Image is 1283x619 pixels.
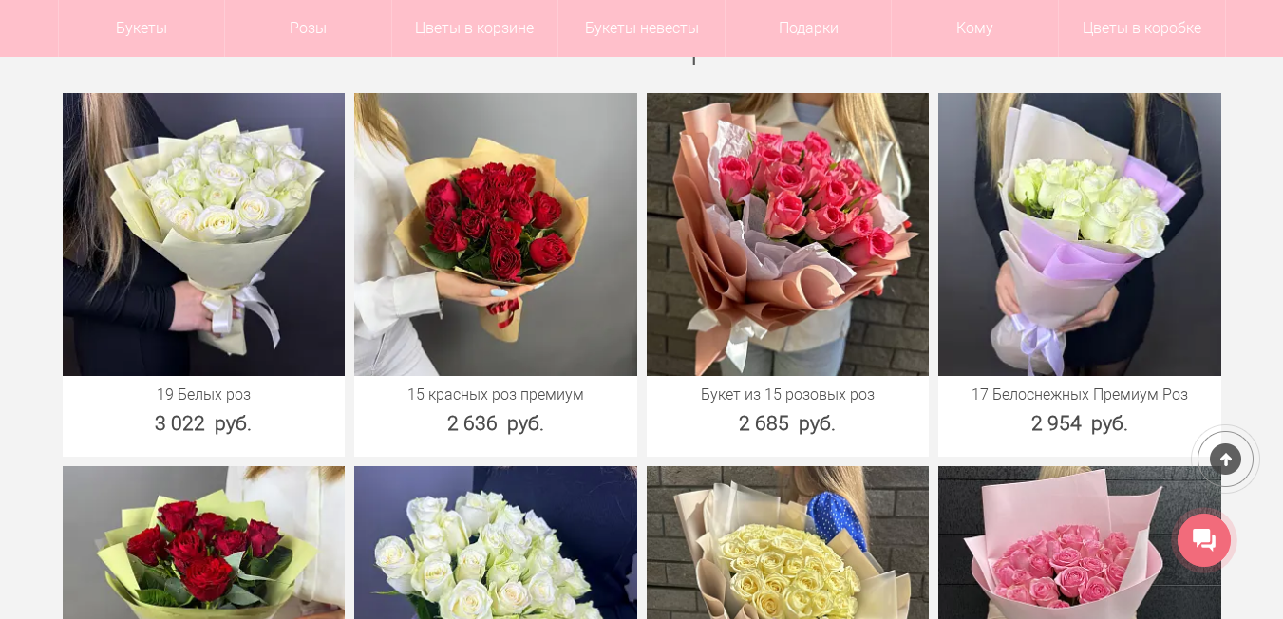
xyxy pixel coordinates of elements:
[354,409,637,438] div: 2 636 руб.
[647,93,930,376] img: Букет из 15 розовых роз
[63,409,346,438] div: 3 022 руб.
[72,385,336,404] a: 19 Белых роз
[63,93,346,376] img: 19 Белых роз
[647,409,930,438] div: 2 685 руб.
[938,409,1221,438] div: 2 954 руб.
[656,385,920,404] a: Букет из 15 розовых роз
[948,385,1212,404] a: 17 Белоснежных Премиум Роз
[354,93,637,376] img: 15 красных роз премиум
[364,385,628,404] a: 15 красных роз премиум
[938,93,1221,376] img: 17 Белоснежных Премиум Роз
